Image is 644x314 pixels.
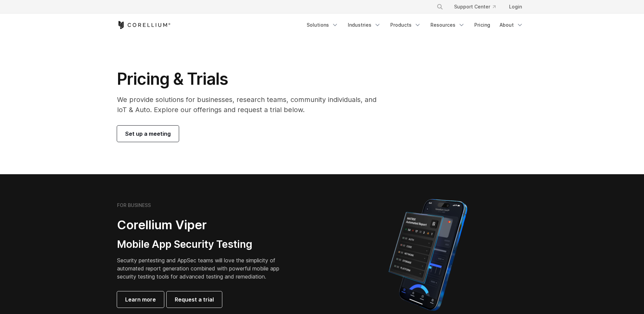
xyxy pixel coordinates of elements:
a: Request a trial [167,291,222,308]
span: Learn more [125,295,156,304]
p: We provide solutions for businesses, research teams, community individuals, and IoT & Auto. Explo... [117,95,386,115]
a: Solutions [303,19,342,31]
a: Login [504,1,527,13]
h3: Mobile App Security Testing [117,238,290,251]
div: Navigation Menu [303,19,527,31]
p: Security pentesting and AppSec teams will love the simplicity of automated report generation comb... [117,256,290,281]
a: Pricing [470,19,494,31]
button: Search [434,1,446,13]
h6: FOR BUSINESS [117,202,151,208]
a: Learn more [117,291,164,308]
h2: Corellium Viper [117,217,290,233]
span: Request a trial [175,295,214,304]
a: About [496,19,527,31]
a: Resources [426,19,469,31]
a: Set up a meeting [117,126,179,142]
a: Corellium Home [117,21,171,29]
div: Navigation Menu [428,1,527,13]
a: Industries [344,19,385,31]
a: Products [386,19,425,31]
span: Set up a meeting [125,130,171,138]
img: Corellium MATRIX automated report on iPhone showing app vulnerability test results across securit... [377,196,479,314]
h1: Pricing & Trials [117,69,386,89]
a: Support Center [449,1,501,13]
